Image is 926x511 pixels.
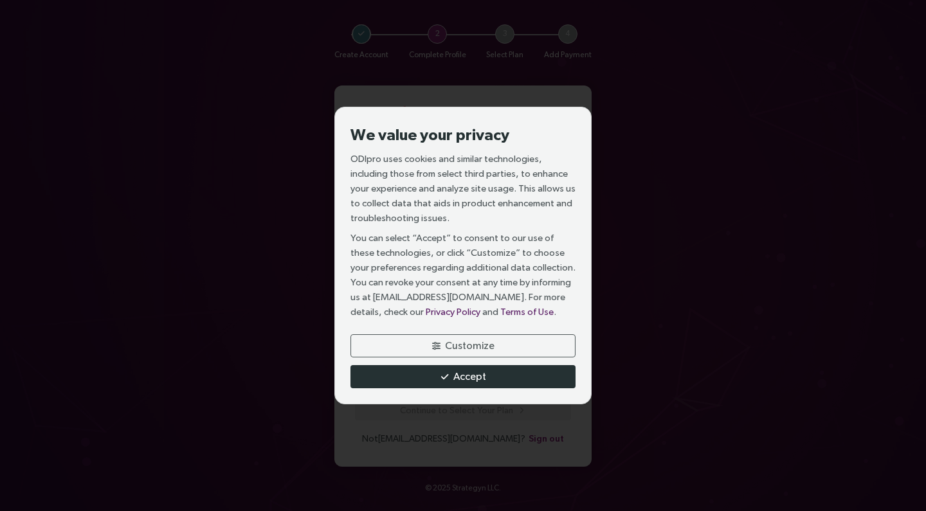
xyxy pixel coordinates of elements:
[350,151,576,225] p: ODIpro uses cookies and similar technologies, including those from select third parties, to enhan...
[350,230,576,319] p: You can select “Accept” to consent to our use of these technologies, or click “Customize” to choo...
[350,365,576,388] button: Accept
[350,123,576,146] h3: We value your privacy
[426,306,480,317] a: Privacy Policy
[453,368,486,384] span: Accept
[445,337,495,354] span: Customize
[500,306,554,317] a: Terms of Use
[350,334,576,357] button: Customize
